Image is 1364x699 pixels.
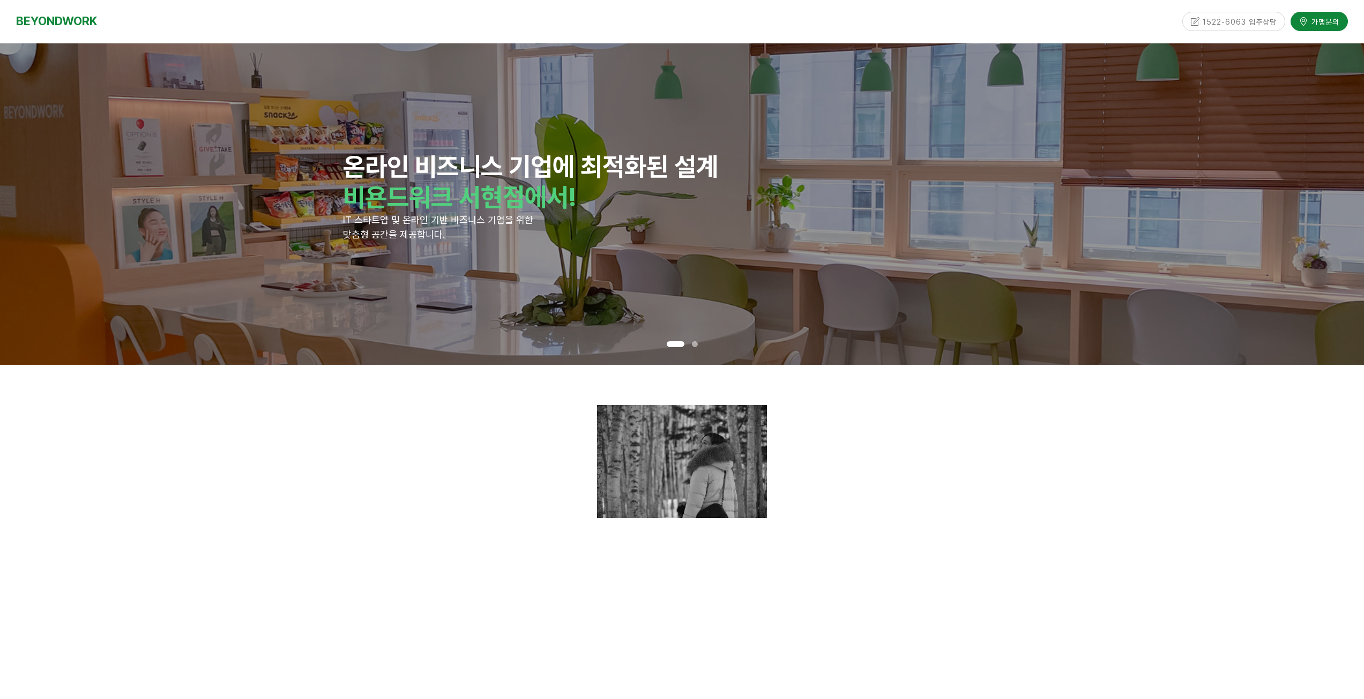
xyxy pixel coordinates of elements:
[343,182,576,213] strong: 비욘드워크 서현점에서!
[16,11,97,31] a: BEYONDWORK
[1291,12,1348,31] a: 가맹문의
[1308,16,1339,27] span: 가맹문의
[343,151,718,182] strong: 온라인 비즈니스 기업에 최적화된 설계
[343,214,533,226] span: IT 스타트업 및 온라인 기반 비즈니스 기업을 위한
[343,229,445,240] span: 맞춤형 공간을 제공합니다.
